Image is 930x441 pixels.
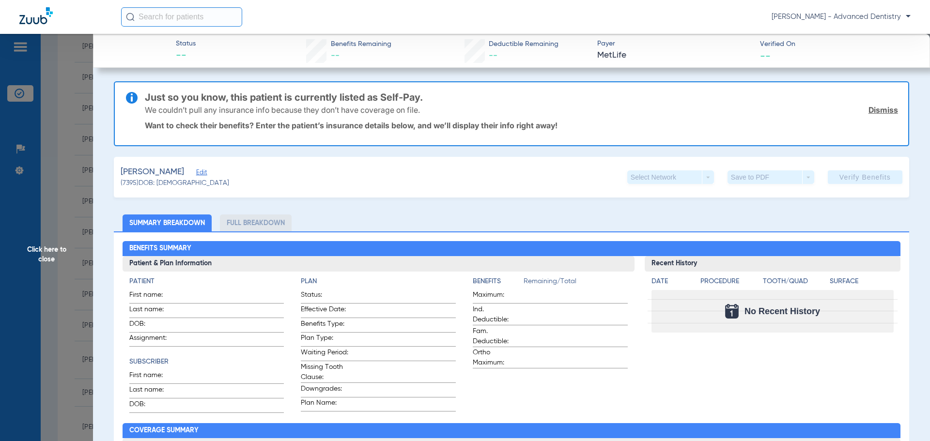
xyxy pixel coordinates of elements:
span: -- [176,49,196,63]
h3: Just so you know, this patient is currently listed as Self-Pay. [145,92,898,102]
h4: Benefits [473,276,524,287]
span: Payer [597,39,752,49]
img: info-icon [126,92,138,104]
h3: Patient & Plan Information [123,256,635,272]
span: Last name: [129,385,177,398]
span: Status: [301,290,348,303]
app-breakdown-title: Procedure [700,276,759,290]
img: Calendar [725,304,739,319]
span: Benefits Type: [301,319,348,332]
span: DOB: [129,399,177,412]
h2: Coverage Summary [123,423,901,439]
span: First name: [129,370,177,383]
span: Plan Name: [301,398,348,411]
span: (7395) DOB: [DEMOGRAPHIC_DATA] [121,178,229,188]
h4: Plan [301,276,456,287]
img: Search Icon [126,13,135,21]
span: No Recent History [744,306,820,316]
span: Status [176,39,196,49]
span: Assignment: [129,333,177,346]
input: Search for patients [121,7,242,27]
span: Deductible Remaining [489,39,558,49]
span: Effective Date: [301,304,348,318]
span: -- [489,51,497,60]
span: Ind. Deductible: [473,304,520,325]
p: We couldn’t pull any insurance info because they don’t have coverage on file. [145,105,420,115]
span: Maximum: [473,290,520,303]
span: First name: [129,290,177,303]
span: Edit [196,169,205,178]
span: DOB: [129,319,177,332]
span: -- [331,51,340,60]
span: Remaining/Total [524,276,628,290]
li: Full Breakdown [220,214,292,231]
span: Ortho Maximum: [473,348,520,368]
span: MetLife [597,49,752,61]
span: Plan Type: [301,333,348,346]
li: Summary Breakdown [123,214,212,231]
span: Last name: [129,304,177,318]
h2: Benefits Summary [123,241,901,257]
h4: Patient [129,276,284,287]
span: Fam. Deductible: [473,326,520,347]
app-breakdown-title: Benefits [473,276,524,290]
h4: Tooth/Quad [763,276,827,287]
h4: Subscriber [129,357,284,367]
h4: Date [651,276,692,287]
h4: Surface [830,276,894,287]
span: [PERSON_NAME] [121,166,184,178]
span: Missing Tooth Clause: [301,362,348,382]
span: -- [760,50,771,61]
p: Want to check their benefits? Enter the patient’s insurance details below, and we’ll display thei... [145,121,898,130]
app-breakdown-title: Date [651,276,692,290]
img: Zuub Logo [19,7,53,24]
app-breakdown-title: Tooth/Quad [763,276,827,290]
a: Dismiss [868,105,898,115]
span: Benefits Remaining [331,39,391,49]
span: Verified On [760,39,914,49]
app-breakdown-title: Surface [830,276,894,290]
span: [PERSON_NAME] - Advanced Dentistry [772,12,911,22]
span: Downgrades: [301,384,348,397]
h4: Procedure [700,276,759,287]
h3: Recent History [645,256,901,272]
span: Waiting Period: [301,348,348,361]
